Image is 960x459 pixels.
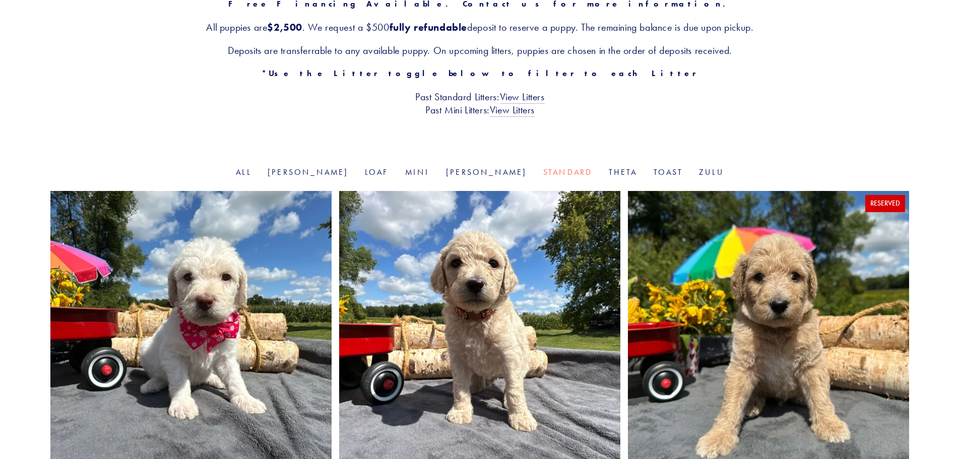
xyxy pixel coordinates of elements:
a: [PERSON_NAME] [446,167,527,177]
a: Mini [405,167,430,177]
a: View Litters [490,104,535,117]
a: Standard [543,167,593,177]
strong: *Use the Litter toggle below to filter to each Litter [262,69,698,78]
a: Zulu [699,167,724,177]
h3: Past Standard Litters: Past Mini Litters: [50,90,910,116]
h3: Deposits are transferrable to any available puppy. On upcoming litters, puppies are chosen in the... [50,44,910,57]
a: View Litters [500,91,545,104]
h3: All puppies are . We request a $500 deposit to reserve a puppy. The remaining balance is due upon... [50,21,910,34]
strong: fully refundable [390,21,468,33]
a: Toast [654,167,683,177]
a: Loaf [365,167,389,177]
a: All [236,167,251,177]
strong: $2,500 [267,21,302,33]
a: [PERSON_NAME] [268,167,349,177]
a: Theta [609,167,637,177]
